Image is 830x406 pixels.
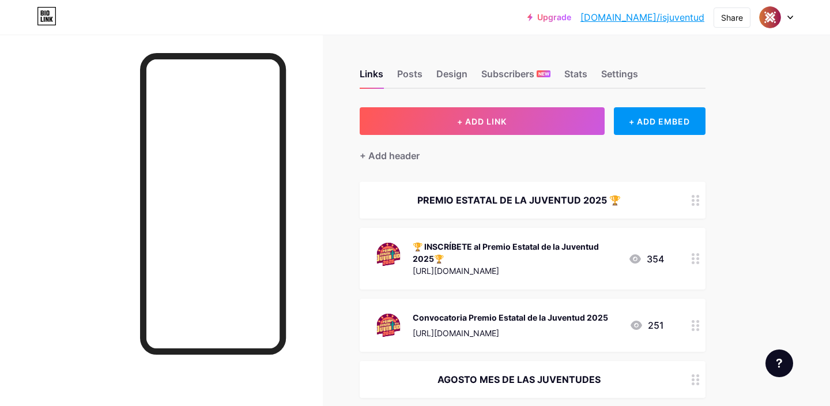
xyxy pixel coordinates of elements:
[481,67,550,88] div: Subscribers
[457,116,507,126] span: + ADD LINK
[360,149,420,163] div: + Add header
[538,70,549,77] span: NEW
[413,311,608,324] div: Convocatoria Premio Estatal de la Juventud 2025
[360,107,605,135] button: + ADD LINK
[580,10,704,24] a: [DOMAIN_NAME]/isjuventud
[373,373,664,386] div: AGOSTO MES DE LAS JUVENTUDES
[436,67,467,88] div: Design
[629,318,664,332] div: 251
[373,193,664,207] div: PREMIO ESTATAL DE LA JUVENTUD 2025 🏆
[413,327,608,339] div: [URL][DOMAIN_NAME]
[413,240,619,265] div: 🏆 INSCRÍBETE al Premio Estatal de la Juventud 2025🏆
[360,67,383,88] div: Links
[721,12,743,24] div: Share
[397,67,422,88] div: Posts
[527,13,571,22] a: Upgrade
[373,310,403,340] img: Convocatoria Premio Estatal de la Juventud 2025
[564,67,587,88] div: Stats
[413,265,619,277] div: [URL][DOMAIN_NAME]
[601,67,638,88] div: Settings
[759,6,781,28] img: isjuventud
[614,107,705,135] div: + ADD EMBED
[628,252,664,266] div: 354
[373,239,403,269] img: 🏆 INSCRÍBETE al Premio Estatal de la Juventud 2025🏆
